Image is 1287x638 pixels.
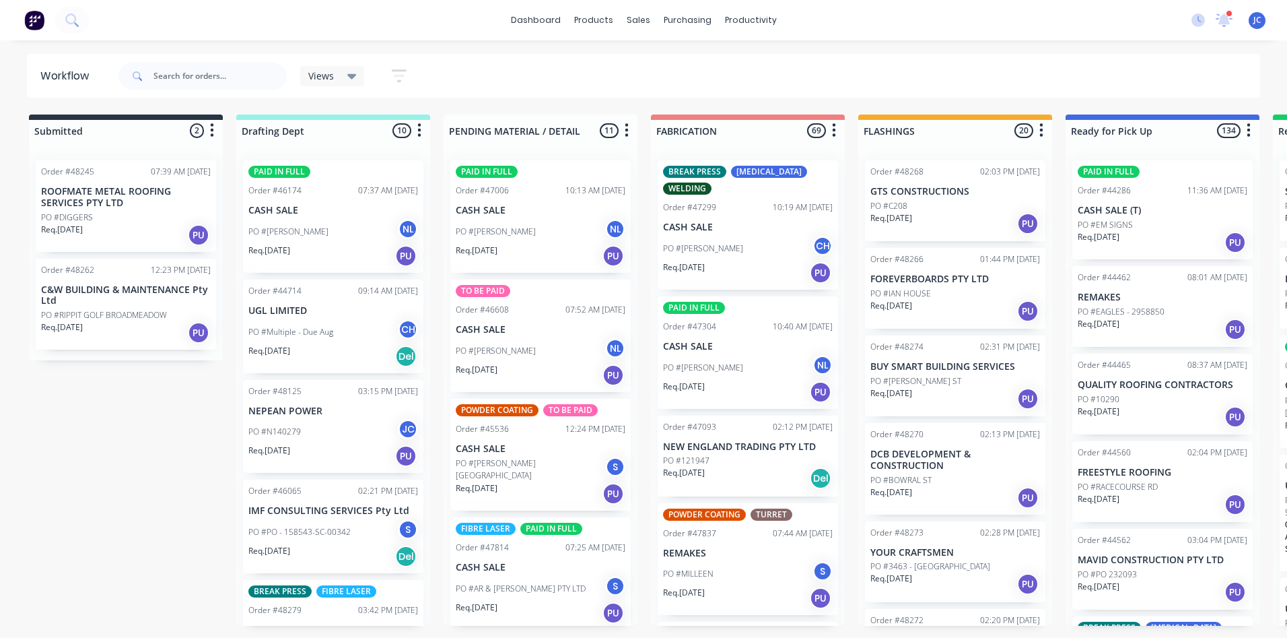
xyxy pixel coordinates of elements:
[1078,306,1164,318] p: PO #EAGLES - 2958850
[456,345,536,357] p: PO #[PERSON_NAME]
[980,527,1040,539] div: 02:28 PM [DATE]
[1224,581,1246,603] div: PU
[658,296,838,409] div: PAID IN FULLOrder #4730410:40 AM [DATE]CASH SALEPO #[PERSON_NAME]NLReq.[DATE]PU
[395,346,417,367] div: Del
[1017,213,1039,234] div: PU
[980,428,1040,441] div: 02:13 PM [DATE]
[870,387,912,400] p: Req. [DATE]
[870,375,961,387] p: PO #[PERSON_NAME] ST
[865,160,1045,241] div: Order #4826802:03 PM [DATE]GTS CONSTRUCTIONSPO #C208Req.[DATE]PU
[450,399,631,511] div: POWDER COATINGTO BE PAIDOrder #4553612:24 PM [DATE]CASH SALEPO #[PERSON_NAME][GEOGRAPHIC_DATA]SRe...
[1078,467,1247,478] p: FREESTYLE ROOFING
[657,10,718,30] div: purchasing
[456,523,516,535] div: FIBRE LASER
[1078,406,1119,418] p: Req. [DATE]
[248,226,328,238] p: PO #[PERSON_NAME]
[773,201,833,214] div: 10:19 AM [DATE]
[243,480,423,573] div: Order #4606502:21 PM [DATE]IMF CONSULTING SERVICES Pty LtdPO #PO - 158543-SC-00342SReq.[DATE]Del
[1224,494,1246,515] div: PU
[663,183,711,195] div: WELDING
[1078,205,1247,216] p: CASH SALE (T)
[243,280,423,373] div: Order #4471409:14 AM [DATE]UGL LIMITEDPO #Multiple - Due AugCHReq.[DATE]Del
[248,385,302,397] div: Order #48125
[1078,272,1131,284] div: Order #44462
[456,482,497,495] p: Req. [DATE]
[456,443,625,455] p: CASH SALE
[1078,534,1131,546] div: Order #44562
[1078,481,1158,493] p: PO #RACECOURSE RD
[663,421,716,433] div: Order #47093
[663,302,725,314] div: PAID IN FULL
[751,509,792,521] div: TURRET
[1078,569,1137,581] p: PO #PO 232093
[1187,185,1247,197] div: 11:36 AM [DATE]
[658,416,838,497] div: Order #4709302:12 PM [DATE]NEW ENGLAND TRADING PTY LTDPO #121947Req.[DATE]Del
[1078,292,1247,303] p: REMAKES
[870,428,924,441] div: Order #48270
[658,503,838,616] div: POWDER COATINGTURRETOrder #4783707:44 AM [DATE]REMAKESPO #MILLEENSReq.[DATE]PU
[663,222,833,233] p: CASH SALE
[450,280,631,392] div: TO BE PAIDOrder #4660807:52 AM [DATE]CASH SALEPO #[PERSON_NAME]NLReq.[DATE]PU
[41,321,83,333] p: Req. [DATE]
[243,160,423,273] div: PAID IN FULLOrder #4617407:37 AM [DATE]CASH SALEPO #[PERSON_NAME]NLReq.[DATE]PU
[41,212,93,224] p: PO #DIGGERS
[663,568,714,580] p: PO #MILLEEN
[605,338,625,358] div: NL
[1078,393,1119,406] p: PO #10290
[456,602,497,614] p: Req. [DATE]
[520,523,582,535] div: PAID IN FULL
[41,309,167,321] p: PO #RIPPIT GOLF BROADMEADOW
[543,404,598,416] div: TO BE PAID
[248,285,302,297] div: Order #44714
[456,364,497,376] p: Req. [DATE]
[248,505,418,517] p: IMF CONSULTING SERVICES Pty Ltd
[248,526,351,538] p: PO #PO - 158543-SC-00342
[248,166,310,178] div: PAID IN FULL
[602,483,624,505] div: PU
[398,419,418,439] div: JC
[395,245,417,267] div: PU
[1078,581,1119,593] p: Req. [DATE]
[41,166,94,178] div: Order #48245
[870,561,990,573] p: PO #3463 - [GEOGRAPHIC_DATA]
[870,212,912,224] p: Req. [DATE]
[36,160,216,252] div: Order #4824507:39 AM [DATE]ROOFMATE METAL ROOFING SERVICES PTY LTDPO #DIGGERSReq.[DATE]PU
[663,166,726,178] div: BREAK PRESS
[870,186,1040,197] p: GTS CONSTRUCTIONS
[248,185,302,197] div: Order #46174
[812,355,833,375] div: NL
[565,423,625,435] div: 12:24 PM [DATE]
[663,243,743,255] p: PO #[PERSON_NAME]
[395,445,417,467] div: PU
[602,364,624,386] div: PU
[248,305,418,317] p: UGL LIMITED
[663,381,705,393] p: Req. [DATE]
[456,457,605,482] p: PO #[PERSON_NAME][GEOGRAPHIC_DATA]
[663,201,716,214] div: Order #47299
[870,573,912,585] p: Req. [DATE]
[870,527,924,539] div: Order #48273
[620,10,657,30] div: sales
[1078,554,1247,566] p: MAVID CONSTRUCTION PTY LTD
[358,185,418,197] div: 07:37 AM [DATE]
[812,236,833,256] div: CH
[41,284,211,307] p: C&W BUILDING & MAINTENANCE Pty Ltd
[188,322,209,344] div: PU
[870,614,924,627] div: Order #48272
[41,264,94,276] div: Order #48262
[151,166,211,178] div: 07:39 AM [DATE]
[663,441,833,453] p: NEW ENGLAND TRADING PTY LTD
[450,160,631,273] div: PAID IN FULLOrder #4700610:13 AM [DATE]CASH SALEPO #[PERSON_NAME]NLReq.[DATE]PU
[1078,447,1131,459] div: Order #44560
[456,285,510,297] div: TO BE PAID
[870,341,924,353] div: Order #48274
[1146,622,1222,634] div: [MEDICAL_DATA]
[358,285,418,297] div: 09:14 AM [DATE]
[456,185,509,197] div: Order #47006
[248,245,290,257] p: Req. [DATE]
[870,300,912,312] p: Req. [DATE]
[395,546,417,567] div: Del
[188,224,209,246] div: PU
[243,380,423,474] div: Order #4812503:15 PM [DATE]NEPEAN POWERPO #N140279JCReq.[DATE]PU
[718,10,784,30] div: productivity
